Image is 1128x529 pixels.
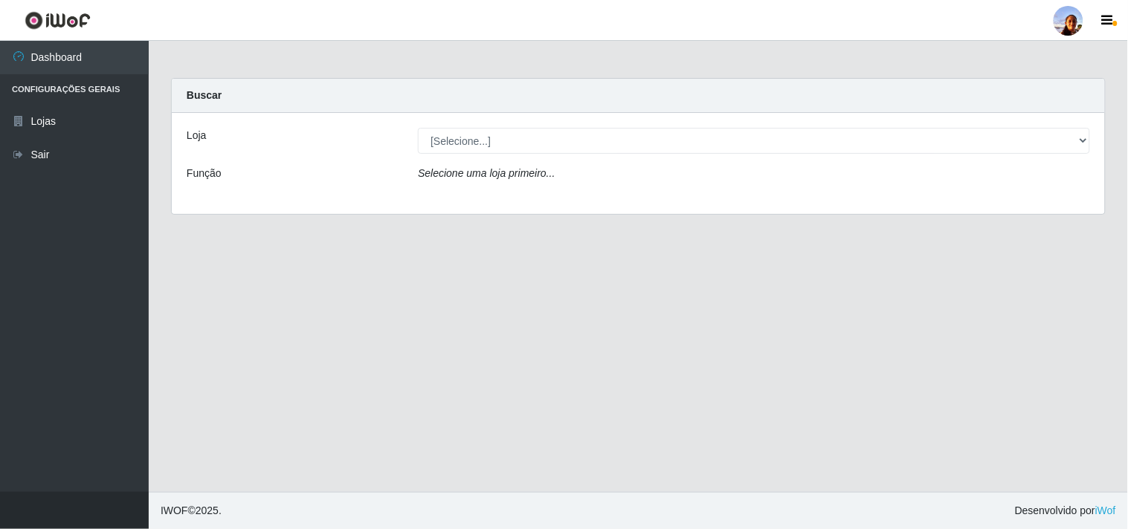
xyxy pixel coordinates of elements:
[187,89,222,101] strong: Buscar
[418,167,555,179] i: Selecione uma loja primeiro...
[25,11,91,30] img: CoreUI Logo
[161,503,222,519] span: © 2025 .
[187,166,222,181] label: Função
[1015,503,1116,519] span: Desenvolvido por
[161,504,188,516] span: IWOF
[187,128,206,143] label: Loja
[1095,504,1116,516] a: iWof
